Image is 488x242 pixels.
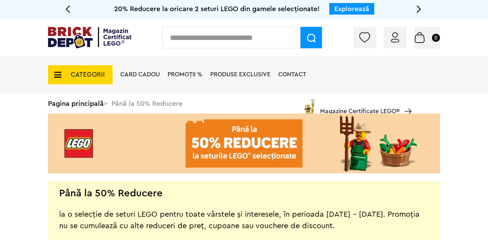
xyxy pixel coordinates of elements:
[168,71,203,77] a: PROMOȚII %
[210,71,271,77] a: Produse exclusive
[71,71,105,78] span: CATEGORII
[114,5,320,12] span: 20% Reducere la oricare 2 seturi LEGO din gamele selecționate!
[278,71,306,77] a: Contact
[320,97,400,115] span: Magazine Certificate LEGO®
[120,71,160,77] a: Card Cadou
[432,34,440,42] small: 0
[334,5,369,12] a: Explorează
[59,197,429,232] div: la o selecție de seturi LEGO pentru toate vârstele și interesele, în perioada [DATE] - [DATE]. Pr...
[400,99,412,105] a: Magazine Certificate LEGO®
[48,114,440,173] img: Landing page banner
[59,189,163,197] h2: Până la 50% Reducere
